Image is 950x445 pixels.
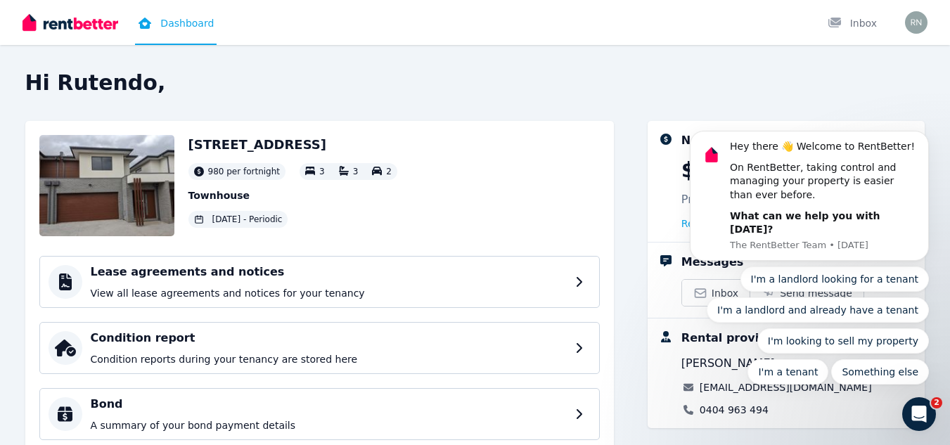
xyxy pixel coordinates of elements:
[25,70,925,96] h2: Hi Rutendo,
[386,167,392,176] span: 2
[353,167,359,176] span: 3
[91,286,567,300] p: View all lease agreements and notices for your tenancy
[700,403,769,417] a: 0404 963 494
[23,12,118,33] img: RentBetter
[669,6,950,407] iframe: Intercom notifications message
[212,214,283,225] span: [DATE] - Periodic
[91,264,567,280] h4: Lease agreements and notices
[91,330,567,347] h4: Condition report
[208,166,281,177] span: 980 per fortnight
[91,396,567,413] h4: Bond
[188,135,397,155] h2: [STREET_ADDRESS]
[902,397,936,431] iframe: Intercom live chat
[39,135,174,236] img: Property Url
[91,418,567,432] p: A summary of your bond payment details
[91,352,567,366] p: Condition reports during your tenancy are stored here
[188,188,397,202] p: Townhouse
[319,167,325,176] span: 3
[931,397,942,408] span: 2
